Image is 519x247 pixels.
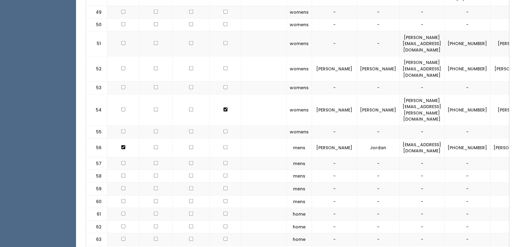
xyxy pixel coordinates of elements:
td: - [312,19,357,31]
td: home [287,221,312,233]
td: womens [287,6,312,19]
td: - [445,19,490,31]
td: womens [287,94,312,125]
td: - [312,195,357,208]
td: womens [287,19,312,31]
td: - [357,170,400,183]
td: - [312,221,357,233]
td: [EMAIL_ADDRESS][DOMAIN_NAME] [400,138,445,157]
td: - [445,82,490,94]
td: [PERSON_NAME] [357,56,400,82]
td: - [400,208,445,221]
td: 52 [86,56,107,82]
td: - [357,31,400,56]
td: mens [287,182,312,195]
td: womens [287,126,312,139]
td: - [445,208,490,221]
td: - [400,126,445,139]
td: 59 [86,182,107,195]
td: - [445,6,490,19]
td: - [357,195,400,208]
td: - [400,82,445,94]
td: [PERSON_NAME] [312,138,357,157]
td: - [312,170,357,183]
td: [PHONE_NUMBER] [445,138,490,157]
td: - [312,182,357,195]
td: 57 [86,157,107,170]
td: 53 [86,82,107,94]
td: womens [287,82,312,94]
td: - [312,233,357,246]
td: - [357,126,400,139]
td: [PERSON_NAME] [312,94,357,125]
td: - [357,182,400,195]
td: - [400,182,445,195]
td: [PHONE_NUMBER] [445,94,490,125]
td: - [357,82,400,94]
td: - [357,221,400,233]
td: 62 [86,221,107,233]
td: 56 [86,138,107,157]
td: - [400,233,445,246]
td: mens [287,157,312,170]
td: - [357,6,400,19]
td: [PHONE_NUMBER] [445,56,490,82]
td: - [400,157,445,170]
td: - [357,157,400,170]
td: - [312,82,357,94]
td: - [312,208,357,221]
td: [PERSON_NAME] [357,94,400,125]
td: 58 [86,170,107,183]
td: - [357,19,400,31]
td: 51 [86,31,107,56]
td: - [445,182,490,195]
td: - [445,157,490,170]
td: 50 [86,19,107,31]
td: - [445,221,490,233]
td: - [357,233,400,246]
td: mens [287,170,312,183]
td: [PERSON_NAME][EMAIL_ADDRESS][DOMAIN_NAME] [400,31,445,56]
td: 54 [86,94,107,125]
td: - [400,19,445,31]
td: - [312,126,357,139]
td: womens [287,56,312,82]
td: - [445,233,490,246]
td: - [312,31,357,56]
td: - [312,6,357,19]
td: mens [287,195,312,208]
td: 61 [86,208,107,221]
td: - [400,6,445,19]
td: womens [287,31,312,56]
td: - [312,157,357,170]
td: - [445,195,490,208]
td: Jordan [357,138,400,157]
td: [PHONE_NUMBER] [445,31,490,56]
td: [PERSON_NAME] [312,56,357,82]
td: home [287,208,312,221]
td: - [400,221,445,233]
td: home [287,233,312,246]
td: 60 [86,195,107,208]
td: mens [287,138,312,157]
td: 63 [86,233,107,246]
td: 55 [86,126,107,139]
td: - [357,208,400,221]
td: [PERSON_NAME][EMAIL_ADDRESS][DOMAIN_NAME] [400,56,445,82]
td: - [400,170,445,183]
td: - [400,195,445,208]
td: [PERSON_NAME][EMAIL_ADDRESS][PERSON_NAME][DOMAIN_NAME] [400,94,445,125]
td: - [445,170,490,183]
td: 49 [86,6,107,19]
td: - [445,126,490,139]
